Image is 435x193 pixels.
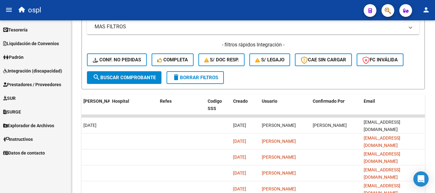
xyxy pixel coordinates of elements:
button: S/ Doc Resp. [198,53,245,66]
button: Conf. no pedidas [87,53,147,66]
button: FC Inválida [357,53,403,66]
datatable-header-cell: Refes [157,94,205,122]
datatable-header-cell: Email [361,94,425,122]
datatable-header-cell: Hospital [110,94,157,122]
span: SUR [3,95,16,102]
mat-icon: delete [172,73,180,81]
datatable-header-cell: Creado [231,94,259,122]
span: [PERSON_NAME] [262,155,296,160]
span: Borrar Filtros [172,75,218,80]
span: Liquidación de Convenios [3,40,59,47]
span: [DATE] [233,139,246,144]
span: S/ legajo [255,57,284,63]
span: S/ Doc Resp. [204,57,239,63]
span: [PERSON_NAME] [262,139,296,144]
datatable-header-cell: Codigo SSS [205,94,231,122]
span: Email [364,99,375,104]
span: SURGE [3,108,21,115]
mat-expansion-panel-header: MAS FILTROS [87,19,419,34]
span: [DATE] [83,123,96,128]
span: ospl [28,3,41,17]
span: Conf. no pedidas [93,57,141,63]
span: Codigo SSS [208,99,222,111]
span: Buscar Comprobante [93,75,156,80]
button: S/ legajo [249,53,290,66]
span: [EMAIL_ADDRESS][DOMAIN_NAME] [364,167,400,180]
button: Borrar Filtros [167,71,224,84]
span: Instructivos [3,136,33,143]
span: Usuario [262,99,277,104]
span: [EMAIL_ADDRESS][DOMAIN_NAME] [364,135,400,148]
span: Creado [233,99,248,104]
span: [PERSON_NAME] [83,99,118,104]
mat-panel-title: MAS FILTROS [95,23,404,30]
div: Open Intercom Messenger [413,171,429,187]
span: [PERSON_NAME] [262,186,296,191]
h4: - filtros rápidos Integración - [87,41,419,48]
span: CAE SIN CARGAR [301,57,346,63]
span: Padrón [3,54,24,61]
span: FC Inválida [362,57,398,63]
button: Completa [152,53,194,66]
span: [DATE] [233,155,246,160]
span: [EMAIL_ADDRESS][DOMAIN_NAME] [364,120,400,132]
button: CAE SIN CARGAR [295,53,352,66]
span: [EMAIL_ADDRESS][DOMAIN_NAME] [364,151,400,164]
span: Refes [160,99,172,104]
mat-icon: menu [5,6,13,14]
datatable-header-cell: Usuario [259,94,310,122]
span: [DATE] [233,123,246,128]
span: Integración (discapacidad) [3,67,62,74]
span: Datos de contacto [3,149,45,156]
span: [PERSON_NAME] [262,170,296,176]
datatable-header-cell: Fecha Confimado [81,94,110,122]
span: Completa [157,57,188,63]
span: Tesorería [3,26,28,33]
span: Confirmado Por [313,99,345,104]
span: [DATE] [233,186,246,191]
span: [PERSON_NAME] [313,123,347,128]
span: Prestadores / Proveedores [3,81,61,88]
span: Hospital [112,99,129,104]
span: Explorador de Archivos [3,122,54,129]
datatable-header-cell: Confirmado Por [310,94,361,122]
mat-icon: person [422,6,430,14]
button: Buscar Comprobante [87,71,161,84]
mat-icon: search [93,73,100,81]
span: [DATE] [233,170,246,176]
span: [PERSON_NAME] [262,123,296,128]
